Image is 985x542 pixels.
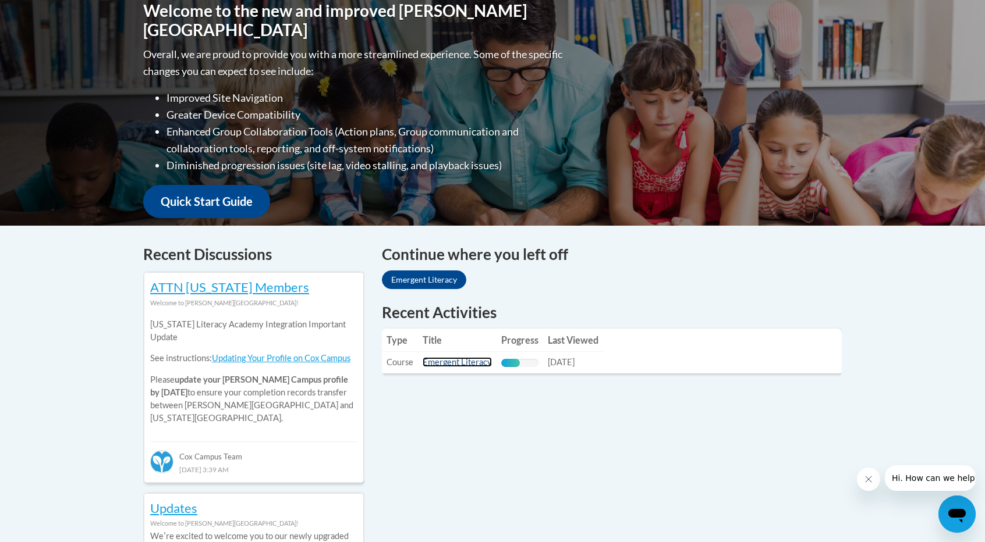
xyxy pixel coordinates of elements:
span: Hi. How can we help? [7,8,94,17]
a: Updates [150,500,197,516]
div: Please to ensure your completion records transfer between [PERSON_NAME][GEOGRAPHIC_DATA] and [US_... [150,309,357,433]
li: Diminished progression issues (site lag, video stalling, and playback issues) [166,157,565,174]
h1: Welcome to the new and improved [PERSON_NAME][GEOGRAPHIC_DATA] [143,1,565,40]
p: See instructions: [150,352,357,365]
div: [DATE] 3:39 AM [150,463,357,476]
img: Cox Campus Team [150,450,173,473]
a: Updating Your Profile on Cox Campus [212,353,350,363]
h4: Recent Discussions [143,243,364,266]
div: Cox Campus Team [150,441,357,462]
div: Welcome to [PERSON_NAME][GEOGRAPHIC_DATA]! [150,517,357,530]
b: update your [PERSON_NAME] Campus profile by [DATE] [150,375,348,397]
a: Quick Start Guide [143,185,270,218]
div: Progress, % [501,359,520,367]
a: Emergent Literacy [382,270,466,289]
iframe: Close message [857,468,880,491]
th: Progress [497,329,543,352]
p: [US_STATE] Literacy Academy Integration Important Update [150,318,357,344]
iframe: Message from company [885,465,976,491]
h4: Continue where you left off [382,243,842,266]
th: Type [382,329,418,352]
iframe: Button to launch messaging window [938,495,976,533]
a: ATTN [US_STATE] Members [150,279,309,295]
th: Title [418,329,497,352]
span: [DATE] [548,357,575,367]
th: Last Viewed [543,329,603,352]
a: Emergent Literacy [423,357,492,367]
h1: Recent Activities [382,302,842,323]
span: Course [387,357,413,367]
li: Enhanced Group Collaboration Tools (Action plans, Group communication and collaboration tools, re... [166,123,565,157]
li: Greater Device Compatibility [166,106,565,123]
div: Welcome to [PERSON_NAME][GEOGRAPHIC_DATA]! [150,297,357,309]
li: Improved Site Navigation [166,90,565,106]
p: Overall, we are proud to provide you with a more streamlined experience. Some of the specific cha... [143,46,565,80]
